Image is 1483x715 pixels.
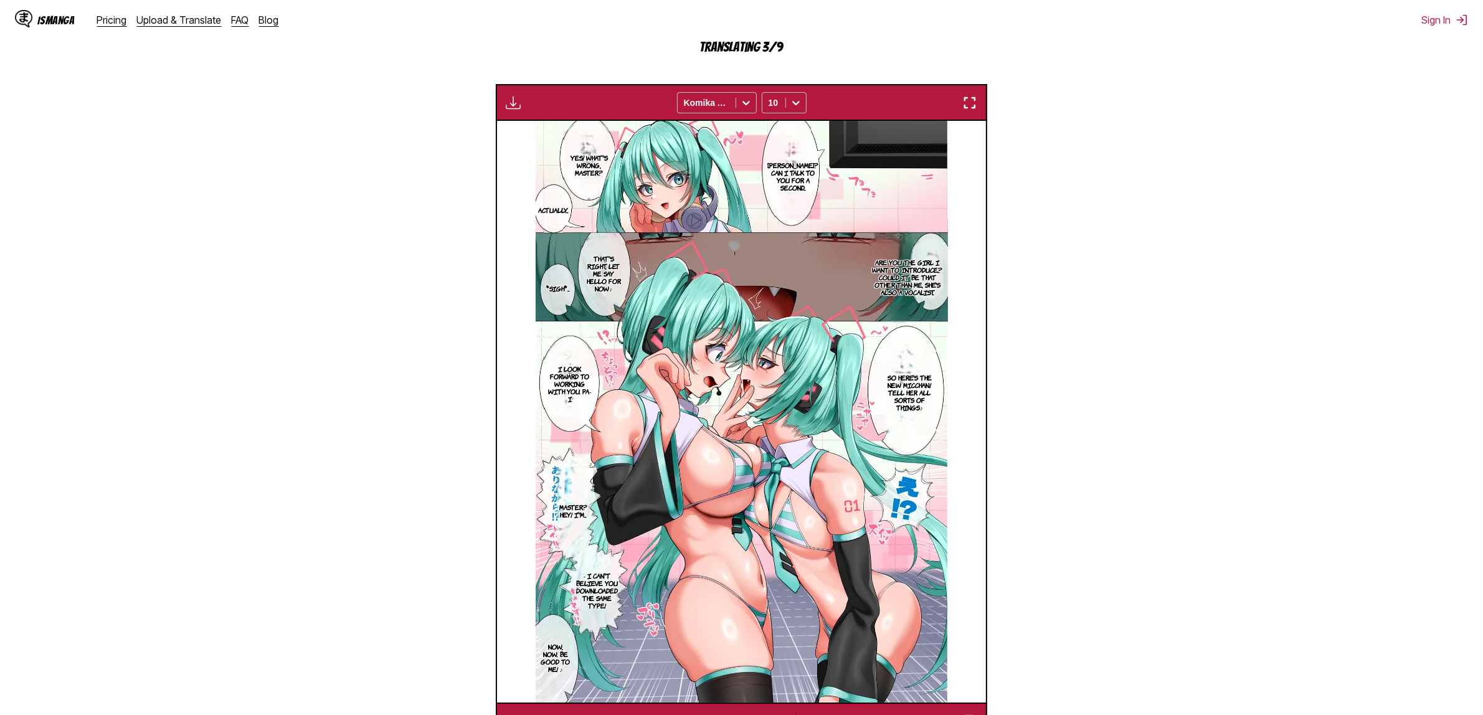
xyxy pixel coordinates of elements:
[1421,14,1468,26] button: Sign In
[867,256,948,298] p: Are you the girl I want to introduce...? Could it be that other than me, she's also a vocalist.
[15,10,32,27] img: IsManga Logo
[506,95,521,110] img: Download translated images
[536,204,571,216] p: Actually...
[564,151,615,179] p: Yes! What's wrong, master?
[259,14,279,26] a: Blog
[538,640,573,675] p: Now, now. Be good to me! ♪
[15,10,97,30] a: IsManga LogoIsManga
[536,121,947,703] img: Manga Panel
[617,40,866,54] p: Translating 3/9
[544,362,595,405] p: I look forward to working with you. Pa-i
[557,501,590,521] p: Master? Hey! I'm...
[582,252,625,295] p: That's right, let me say hello for now♪
[1456,14,1468,26] img: Sign out
[37,14,75,26] div: IsManga
[137,14,222,26] a: Upload & Translate
[883,371,936,414] p: So here's the new Micchan! Tell her all sorts of things♪
[232,14,249,26] a: FAQ
[573,569,621,612] p: - I can't believe you downloaded the same type!
[97,14,127,26] a: Pricing
[765,159,821,194] p: [PERSON_NAME]? Can I talk to you for a second...
[962,95,977,110] img: Enter fullscreen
